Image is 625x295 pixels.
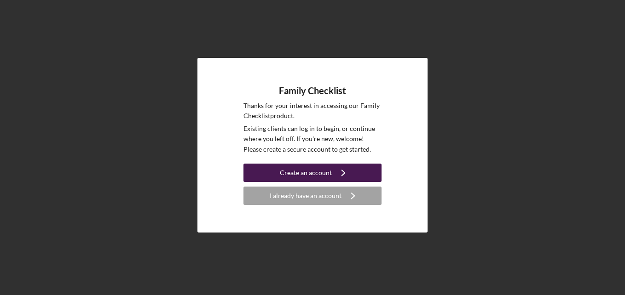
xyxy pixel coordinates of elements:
[243,164,382,182] button: Create an account
[270,187,341,205] div: I already have an account
[280,164,332,182] div: Create an account
[243,124,382,154] p: Existing clients can log in to begin, or continue where you left off. If you're new, welcome! Ple...
[243,164,382,184] a: Create an account
[279,85,346,96] h4: Family Checklist
[243,187,382,205] button: I already have an account
[243,101,382,121] p: Thanks for your interest in accessing our Family Checklist product.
